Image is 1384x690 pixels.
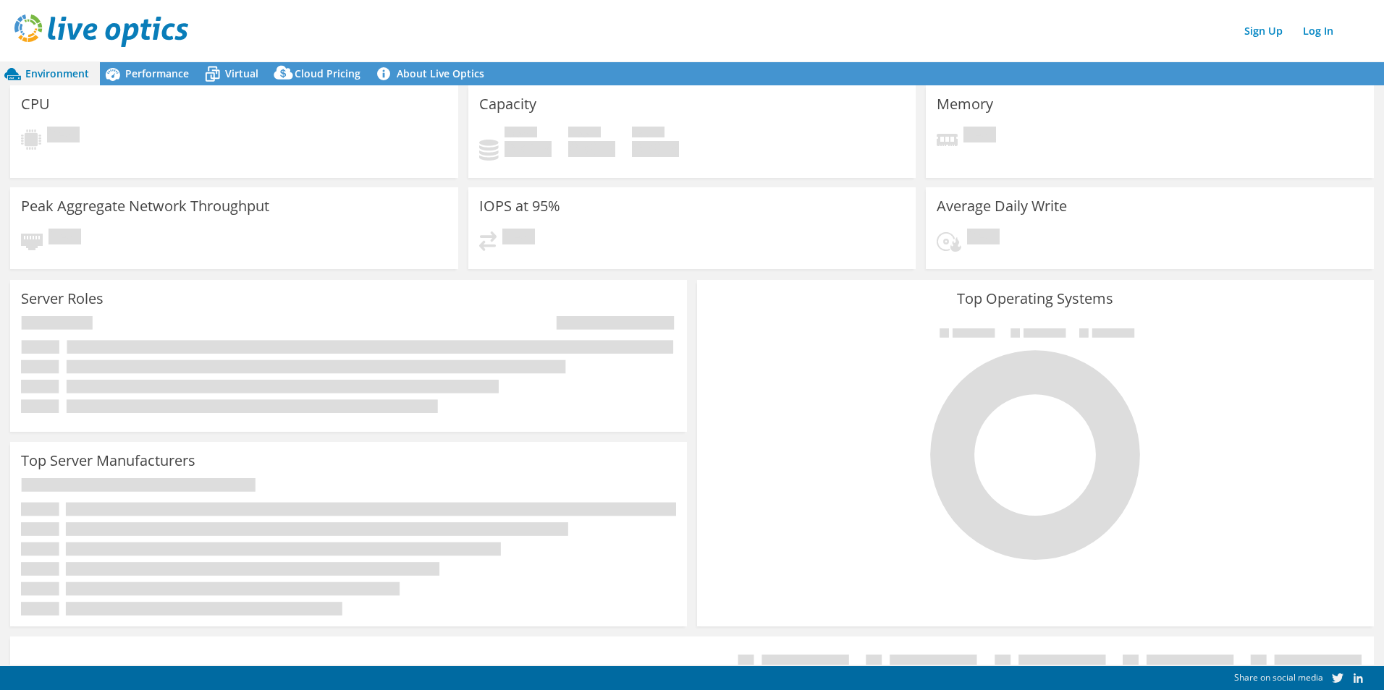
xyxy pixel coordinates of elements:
a: Log In [1296,20,1341,41]
span: Virtual [225,67,258,80]
h3: Top Server Manufacturers [21,453,195,469]
span: Used [505,127,537,141]
h3: Average Daily Write [937,198,1067,214]
h3: Top Operating Systems [708,291,1363,307]
span: Pending [963,127,996,146]
h4: 0 GiB [568,141,615,157]
h3: Peak Aggregate Network Throughput [21,198,269,214]
span: Pending [47,127,80,146]
span: Pending [502,229,535,248]
span: Pending [48,229,81,248]
h4: 0 GiB [505,141,552,157]
span: Cloud Pricing [295,67,360,80]
h3: CPU [21,96,50,112]
span: Pending [967,229,1000,248]
h3: Memory [937,96,993,112]
a: Sign Up [1237,20,1290,41]
span: Free [568,127,601,141]
h4: 0 GiB [632,141,679,157]
h3: Capacity [479,96,536,112]
span: Total [632,127,664,141]
h3: IOPS at 95% [479,198,560,214]
span: Environment [25,67,89,80]
a: About Live Optics [371,62,495,85]
h3: Server Roles [21,291,104,307]
span: Share on social media [1234,671,1323,683]
img: live_optics_svg.svg [14,14,188,47]
span: Performance [125,67,189,80]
